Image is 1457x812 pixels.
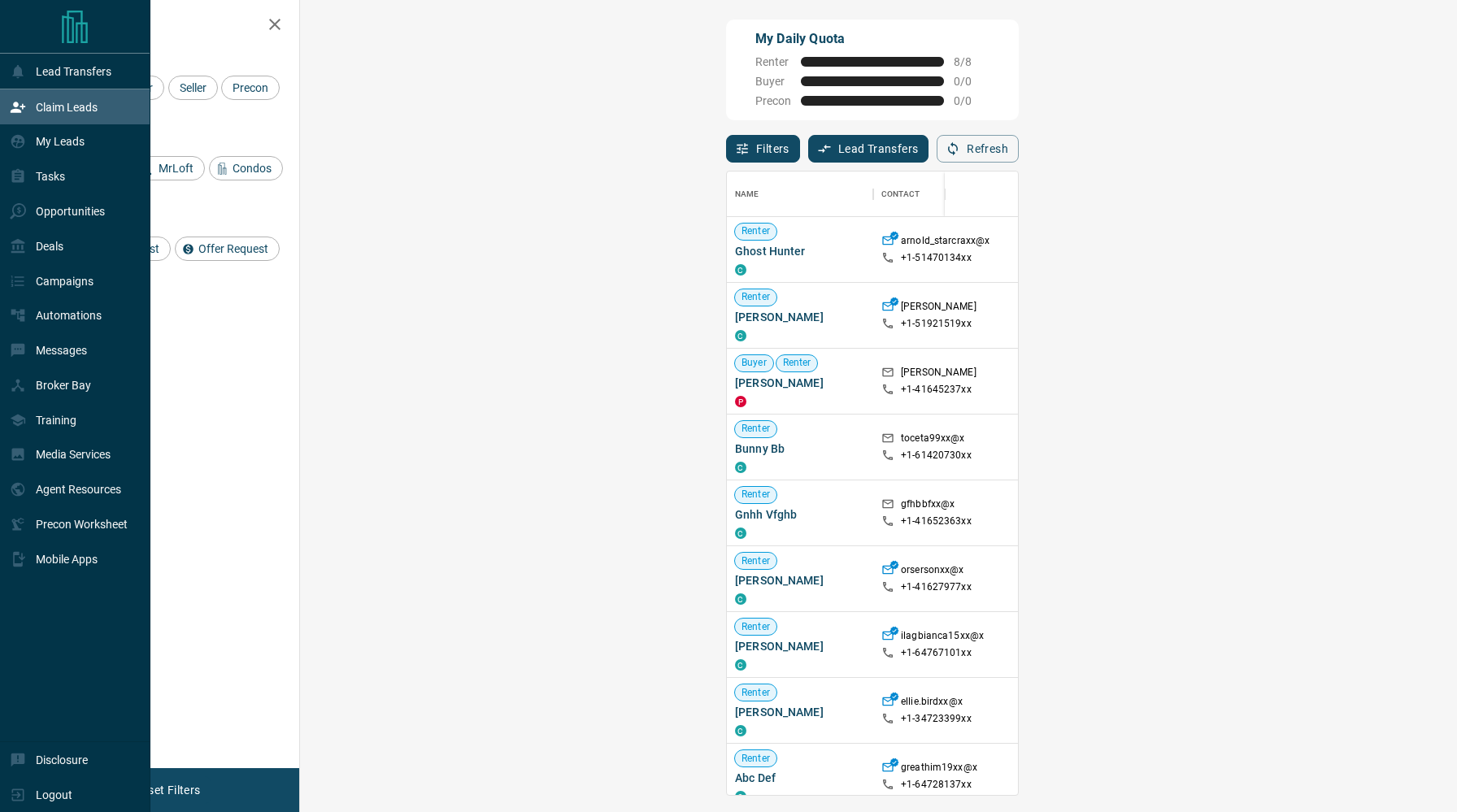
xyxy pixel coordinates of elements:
[735,375,865,391] span: [PERSON_NAME]
[735,659,746,671] div: condos.ca
[735,441,865,457] span: Bunny Bb
[193,242,274,255] span: Offer Request
[735,506,865,523] span: Gnhh Vfghb
[901,366,976,383] p: [PERSON_NAME]
[735,704,865,720] span: [PERSON_NAME]
[881,172,920,217] div: Contact
[124,776,211,804] button: Reset Filters
[735,224,776,238] span: Renter
[735,462,746,473] div: condos.ca
[735,422,776,436] span: Renter
[735,725,746,736] div: condos.ca
[209,156,283,180] div: Condos
[735,290,776,304] span: Renter
[135,156,205,180] div: MrLoft
[901,580,972,594] p: +1- 41627977xx
[735,638,865,654] span: [PERSON_NAME]
[735,593,746,605] div: condos.ca
[901,695,963,712] p: ellie.birdxx@x
[735,572,865,588] span: [PERSON_NAME]
[735,791,746,802] div: condos.ca
[901,383,972,397] p: +1- 41645237xx
[901,432,965,449] p: toceta99xx@x
[735,396,746,407] div: property.ca
[726,135,800,163] button: Filters
[755,75,791,88] span: Buyer
[735,770,865,786] span: Abc Def
[735,172,759,217] div: Name
[735,554,776,568] span: Renter
[227,162,277,175] span: Condos
[735,356,773,370] span: Buyer
[227,81,274,94] span: Precon
[901,300,976,317] p: [PERSON_NAME]
[168,76,218,100] div: Seller
[954,75,989,88] span: 0 / 0
[735,620,776,634] span: Renter
[153,162,199,175] span: MrLoft
[52,16,283,36] h2: Filters
[735,243,865,259] span: Ghost Hunter
[735,752,776,766] span: Renter
[735,528,746,539] div: condos.ca
[901,497,955,515] p: gfhbbfxx@x
[873,172,1003,217] div: Contact
[901,712,972,726] p: +1- 34723399xx
[901,515,972,528] p: +1- 41652363xx
[735,488,776,502] span: Renter
[901,761,977,778] p: greathim19xx@x
[755,55,791,68] span: Renter
[901,646,972,660] p: +1- 64767101xx
[901,234,989,251] p: arnold_starcraxx@x
[735,686,776,700] span: Renter
[735,330,746,341] div: condos.ca
[755,29,989,49] p: My Daily Quota
[901,629,984,646] p: ilagbianca15xx@x
[735,264,746,276] div: condos.ca
[735,309,865,325] span: [PERSON_NAME]
[755,94,791,107] span: Precon
[175,237,280,261] div: Offer Request
[954,94,989,107] span: 0 / 0
[174,81,212,94] span: Seller
[776,356,818,370] span: Renter
[901,251,972,265] p: +1- 51470134xx
[937,135,1019,163] button: Refresh
[901,317,972,331] p: +1- 51921519xx
[808,135,929,163] button: Lead Transfers
[901,563,964,580] p: orsersonxx@x
[727,172,873,217] div: Name
[954,55,989,68] span: 8 / 8
[901,449,972,462] p: +1- 61420730xx
[221,76,280,100] div: Precon
[901,778,972,792] p: +1- 64728137xx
